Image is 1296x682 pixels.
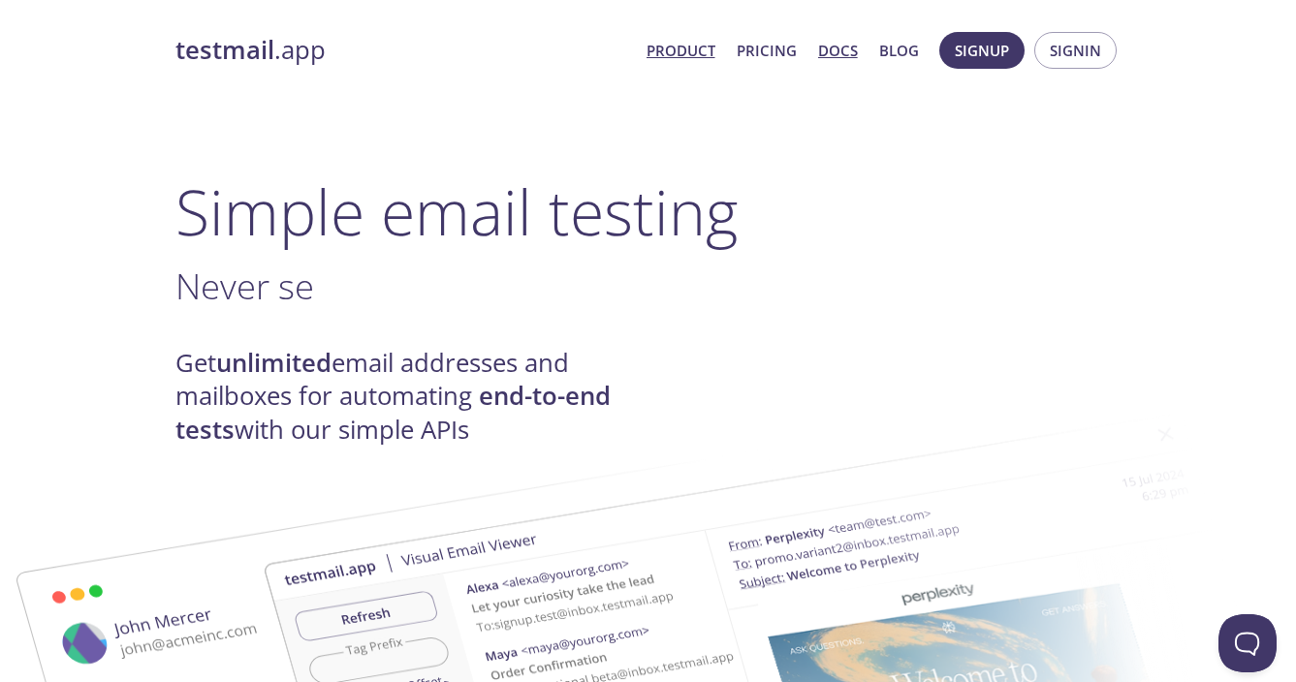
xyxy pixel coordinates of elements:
[647,38,715,63] a: Product
[175,347,648,447] h4: Get email addresses and mailboxes for automating with our simple APIs
[955,38,1009,63] span: Signup
[1050,38,1101,63] span: Signin
[818,38,858,63] a: Docs
[175,262,314,310] span: Never se
[939,32,1025,69] button: Signup
[175,174,1122,249] h1: Simple email testing
[216,346,332,380] strong: unlimited
[1218,614,1277,672] iframe: Help Scout Beacon - Open
[737,38,797,63] a: Pricing
[175,34,631,67] a: testmail.app
[175,379,611,446] strong: end-to-end tests
[1034,32,1117,69] button: Signin
[879,38,919,63] a: Blog
[175,33,274,67] strong: testmail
